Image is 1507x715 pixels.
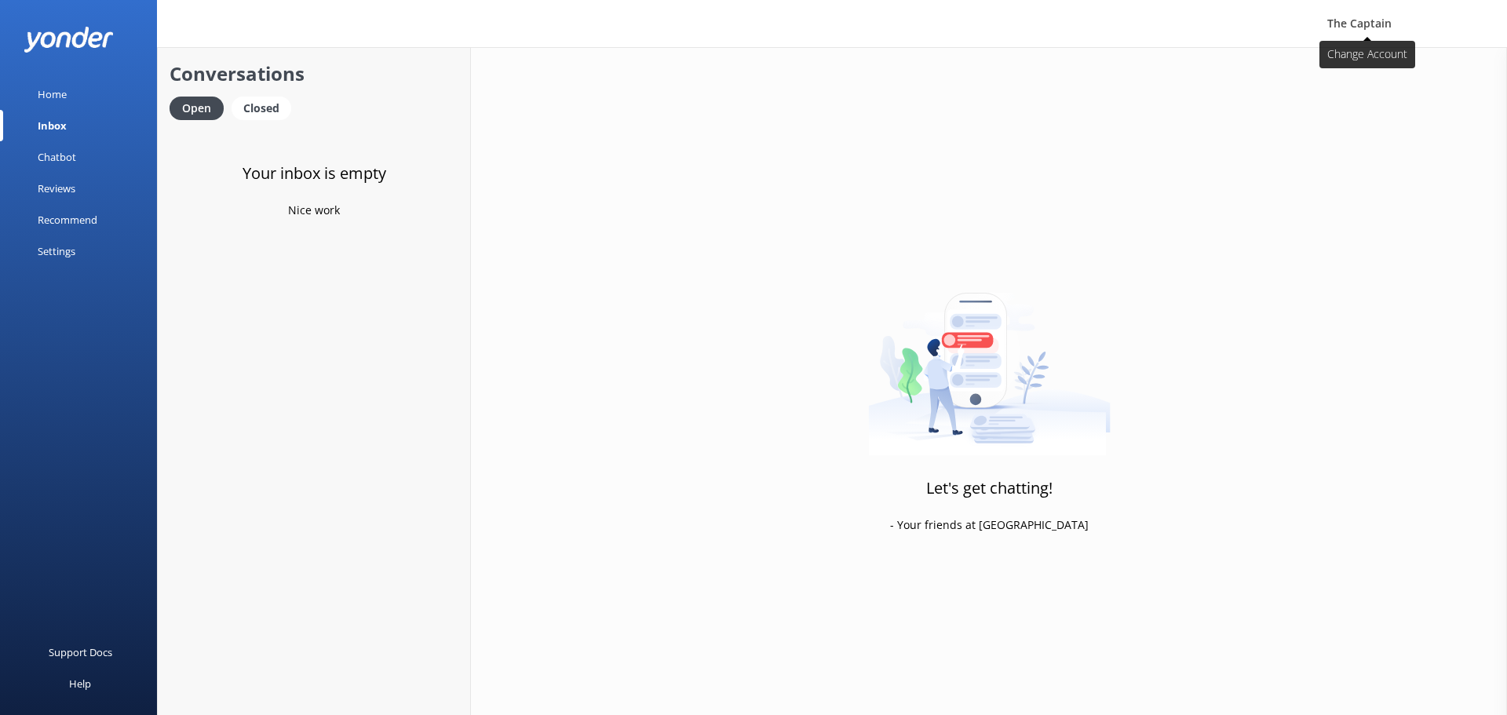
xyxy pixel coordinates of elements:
h2: Conversations [170,59,458,89]
div: Home [38,78,67,110]
p: - Your friends at [GEOGRAPHIC_DATA] [890,516,1089,534]
span: The Captain [1327,16,1392,31]
h3: Let's get chatting! [926,476,1053,501]
div: Settings [38,235,75,267]
div: Support Docs [49,637,112,668]
div: Reviews [38,173,75,204]
div: Inbox [38,110,67,141]
img: yonder-white-logo.png [24,27,114,53]
div: Closed [232,97,291,120]
a: Closed [232,99,299,116]
h3: Your inbox is empty [243,161,386,186]
a: Open [170,99,232,116]
img: artwork of a man stealing a conversation from at giant smartphone [868,260,1111,456]
div: Open [170,97,224,120]
div: Help [69,668,91,699]
p: Nice work [288,202,340,219]
div: Chatbot [38,141,76,173]
div: Recommend [38,204,97,235]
